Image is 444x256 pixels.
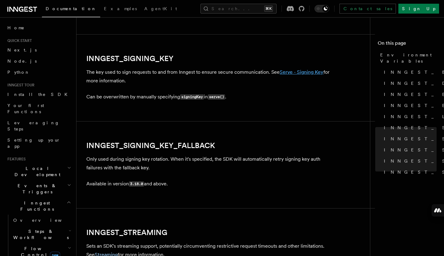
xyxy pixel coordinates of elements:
[381,67,437,78] a: INNGEST_BASE_URL
[264,6,273,12] kbd: ⌘K
[5,67,72,78] a: Python
[5,180,72,197] button: Events & Triggers
[100,2,141,17] a: Examples
[11,215,72,226] a: Overview
[5,89,72,100] a: Install the SDK
[86,180,333,188] p: Available in version and above.
[7,138,60,149] span: Setting up your app
[381,122,437,133] a: INNGEST_SERVE_HOST
[381,89,437,100] a: INNGEST_ENV
[381,78,437,89] a: INNGEST_DEV
[5,56,72,67] a: Node.js
[381,155,437,167] a: INNGEST_SIGNING_KEY_FALLBACK
[5,22,72,33] a: Home
[5,197,72,215] button: Inngest Functions
[86,54,174,63] a: INNGEST_SIGNING_KEY
[7,120,60,131] span: Leveraging Steps
[7,47,37,52] span: Next.js
[141,2,181,17] a: AgentKit
[5,100,72,117] a: Your first Functions
[381,144,437,155] a: INNGEST_SIGNING_KEY
[7,25,25,31] span: Home
[7,59,37,64] span: Node.js
[200,4,277,14] button: Search...⌘K
[280,69,323,75] a: Serve - Signing Key
[314,5,329,12] button: Toggle dark mode
[11,228,69,241] span: Steps & Workflows
[5,163,72,180] button: Local Development
[7,70,30,75] span: Python
[5,157,26,162] span: Features
[86,93,333,101] p: Can be overwritten by manually specifying in .
[5,117,72,134] a: Leveraging Steps
[381,111,437,122] a: INNGEST_LOG_LEVEL
[42,2,100,17] a: Documentation
[381,100,437,111] a: INNGEST_EVENT_KEY
[381,167,437,178] a: INNGEST_STREAMING
[5,44,72,56] a: Next.js
[380,52,437,64] span: Environment Variables
[13,218,77,223] span: Overview
[144,6,177,11] span: AgentKit
[5,134,72,152] a: Setting up your app
[86,155,333,172] p: Only used during signing key rotation. When it's specified, the SDK will automatically retry sign...
[378,49,437,67] a: Environment Variables
[11,226,72,243] button: Steps & Workflows
[5,165,67,178] span: Local Development
[5,83,35,88] span: Inngest tour
[7,92,71,97] span: Install the SDK
[86,68,333,85] p: The key used to sign requests to and from Inngest to ensure secure communication. See for more in...
[378,39,437,49] h4: On this page
[86,228,167,237] a: INNGEST_STREAMING
[5,183,67,195] span: Events & Triggers
[398,4,439,14] a: Sign Up
[7,103,44,114] span: Your first Functions
[46,6,97,11] span: Documentation
[104,6,137,11] span: Examples
[5,200,67,212] span: Inngest Functions
[129,181,144,187] code: 3.18.0
[86,141,215,150] a: INNGEST_SIGNING_KEY_FALLBACK
[339,4,396,14] a: Contact sales
[5,38,32,43] span: Quick start
[180,94,204,100] code: signingKey
[381,133,437,144] a: INNGEST_SERVE_PATH
[208,94,225,100] code: serve()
